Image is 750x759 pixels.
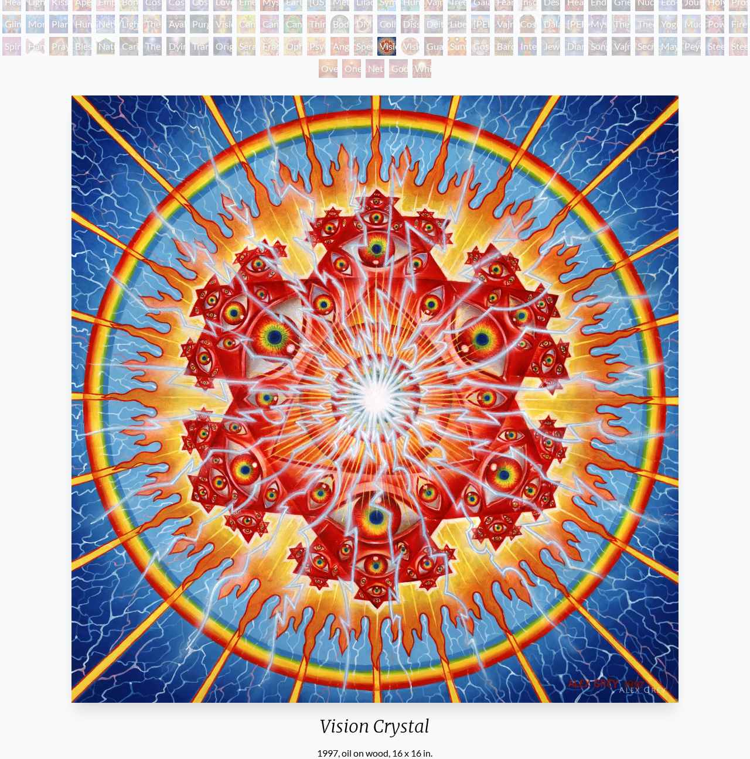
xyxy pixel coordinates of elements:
div: Liberation Through Seeing [448,15,466,33]
div: Dissectional Art for Tool's Lateralus CD [401,15,420,33]
div: Fractal Eyes [260,37,279,56]
div: One [342,59,361,78]
div: Cannabacchus [284,15,302,33]
div: Dying [166,37,185,56]
div: Spirit Animates the Flesh [2,37,21,56]
div: Angel Skin [330,37,349,56]
div: Vision Crystal [67,716,684,746]
div: Nature of Mind [96,37,115,56]
div: Godself [389,59,408,78]
div: Diamond Being [565,37,584,56]
div: Jewel Being [541,37,560,56]
div: Steeplehead 1 [705,37,724,56]
div: Collective Vision [377,15,396,33]
div: Cannabis Mudra [237,15,255,33]
div: Ophanic Eyelash [284,37,302,56]
div: Vision Crystal [377,37,396,56]
div: Body/Mind as a Vibratory Field of Energy [330,15,349,33]
div: Seraphic Transport Docking on the Third Eye [237,37,255,56]
div: Power to the Peaceful [705,15,724,33]
div: Spectral Lotus [354,37,373,56]
div: Vision Tree [213,15,232,33]
div: Secret Writing Being [635,37,654,56]
div: Cosmic Christ [518,15,537,33]
div: Third Eye Tears of Joy [307,15,326,33]
img: Vision-Crystal-1997-Alex-Grey-watermarked.jpg [71,95,679,703]
div: The Seer [612,15,630,33]
div: Hands that See [26,37,45,56]
div: Mudra [682,15,701,33]
div: Cannabis Sutra [260,15,279,33]
div: [PERSON_NAME] [471,15,490,33]
div: Ayahuasca Visitation [166,15,185,33]
div: Cosmic Elf [471,37,490,56]
div: Theologue [635,15,654,33]
div: Oversoul [319,59,337,78]
div: Net of Being [366,59,384,78]
div: Blessing Hand [73,37,91,56]
div: Interbeing [518,37,537,56]
div: Bardo Being [495,37,513,56]
div: White Light [412,59,431,78]
div: Caring [120,37,138,56]
div: Mystic Eye [588,15,607,33]
div: The Shulgins and their Alchemical Angels [143,15,162,33]
div: Deities & Demons Drinking from the Milky Pool [424,15,443,33]
div: Steeplehead 2 [729,37,748,56]
div: Firewalking [729,15,748,33]
div: Transfiguration [190,37,209,56]
div: Peyote Being [682,37,701,56]
div: Dalai Lama [541,15,560,33]
div: Vajra Being [612,37,630,56]
div: Purging [190,15,209,33]
div: Planetary Prayers [49,15,68,33]
div: Glimpsing the Empyrean [2,15,21,33]
div: Yogi & the Möbius Sphere [659,15,677,33]
div: The Soul Finds It's Way [143,37,162,56]
div: Lightworker [120,15,138,33]
div: Praying Hands [49,37,68,56]
div: Vajra Guru [495,15,513,33]
div: DMT - The Spirit Molecule [354,15,373,33]
div: [PERSON_NAME] [565,15,584,33]
div: Original Face [213,37,232,56]
div: Song of Vajra Being [588,37,607,56]
div: Vision Crystal Tondo [401,37,420,56]
div: Psychomicrograph of a Fractal Paisley Cherub Feather Tip [307,37,326,56]
div: Guardian of Infinite Vision [424,37,443,56]
div: Networks [96,15,115,33]
div: Mayan Being [659,37,677,56]
div: Monochord [26,15,45,33]
div: Sunyata [448,37,466,56]
div: Human Geometry [73,15,91,33]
